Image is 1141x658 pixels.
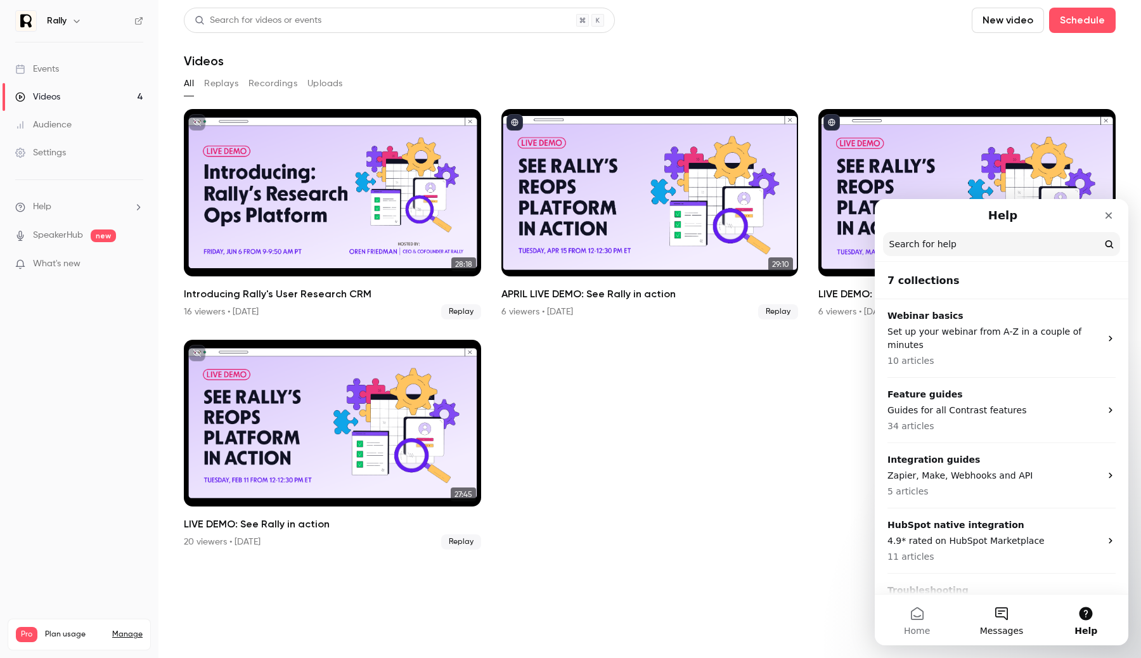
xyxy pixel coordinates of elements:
span: 27:45 [451,487,476,501]
span: 29:10 [768,257,793,271]
span: Replay [441,304,481,319]
h6: Rally [47,15,67,27]
button: Uploads [307,74,343,94]
li: Introducing Rally's User Research CRM [184,109,481,319]
span: new [91,229,116,242]
span: Replay [758,304,798,319]
span: 28:18 [451,257,476,271]
div: 20 viewers • [DATE] [184,536,261,548]
button: published [823,114,840,131]
h2: APRIL LIVE DEMO: See Rally in action [501,287,799,302]
div: 6 viewers • [DATE] [501,306,573,318]
h2: LIVE DEMO: See Rally in action [818,287,1116,302]
a: Manage [112,629,143,640]
button: Recordings [248,74,297,94]
span: What's new [33,257,81,271]
a: 28:18Introducing Rally's User Research CRM16 viewers • [DATE]Replay [184,109,481,319]
h1: Videos [184,53,224,68]
div: 6 viewers • [DATE] [818,306,890,318]
button: Schedule [1049,8,1116,33]
h2: LIVE DEMO: See Rally in action [184,517,481,532]
li: help-dropdown-opener [15,200,143,214]
a: 27:45LIVE DEMO: See Rally in action20 viewers • [DATE]Replay [184,340,481,550]
ul: Videos [184,109,1116,550]
div: Videos [15,91,60,103]
a: SpeakerHub [33,229,83,242]
span: Plan usage [45,629,105,640]
button: published [506,114,523,131]
button: All [184,74,194,94]
li: APRIL LIVE DEMO: See Rally in action [501,109,799,319]
span: Replay [441,534,481,550]
li: LIVE DEMO: See Rally in action [184,340,481,550]
div: 16 viewers • [DATE] [184,306,259,318]
li: LIVE DEMO: See Rally in action [818,109,1116,319]
iframe: Intercom live chat [875,199,1128,645]
button: unpublished [189,345,205,361]
div: Audience [15,119,72,131]
a: 29:10APRIL LIVE DEMO: See Rally in action6 viewers • [DATE]Replay [501,109,799,319]
button: unpublished [189,114,205,131]
div: Events [15,63,59,75]
div: Settings [15,146,66,159]
h2: Introducing Rally's User Research CRM [184,287,481,302]
a: 06:20LIVE DEMO: See Rally in action6 viewers • [DATE]Replay [818,109,1116,319]
div: Search for videos or events [195,14,321,27]
img: Rally [16,11,36,31]
button: Replays [204,74,238,94]
span: Pro [16,627,37,642]
section: Videos [184,8,1116,650]
button: New video [972,8,1044,33]
span: Help [33,200,51,214]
